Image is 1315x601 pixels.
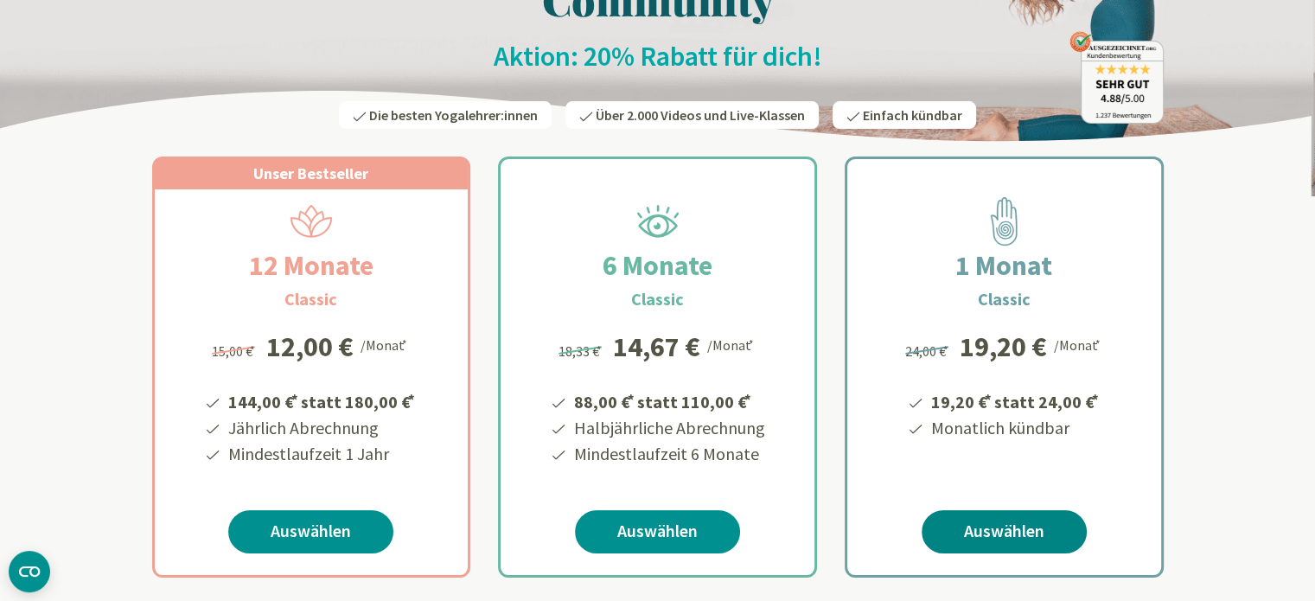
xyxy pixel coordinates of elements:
h2: 12 Monate [207,245,415,286]
button: CMP-Widget öffnen [9,551,50,592]
div: /Monat [361,333,410,355]
li: 144,00 € statt 180,00 € [226,386,418,415]
li: Mindestlaufzeit 1 Jahr [226,441,418,467]
span: Unser Bestseller [253,163,368,183]
a: Auswählen [575,510,740,553]
span: 15,00 € [212,342,258,360]
li: 19,20 € statt 24,00 € [929,386,1101,415]
li: Jährlich Abrechnung [226,415,418,441]
a: Auswählen [922,510,1087,553]
h3: Classic [978,286,1031,312]
div: /Monat [1054,333,1103,355]
span: Über 2.000 Videos und Live-Klassen [596,106,805,124]
div: /Monat [707,333,756,355]
h2: Aktion: 20% Rabatt für dich! [152,39,1164,74]
div: 12,00 € [266,333,354,361]
h3: Classic [284,286,337,312]
h2: 6 Monate [561,245,754,286]
span: Einfach kündbar [863,106,962,124]
div: 14,67 € [613,333,700,361]
li: Mindestlaufzeit 6 Monate [571,441,765,467]
li: Halbjährliche Abrechnung [571,415,765,441]
span: Die besten Yogalehrer:innen [369,106,538,124]
span: 18,33 € [559,342,604,360]
img: ausgezeichnet_badge.png [1069,31,1164,124]
span: 24,00 € [905,342,951,360]
h3: Classic [631,286,684,312]
div: 19,20 € [960,333,1047,361]
li: 88,00 € statt 110,00 € [571,386,765,415]
li: Monatlich kündbar [929,415,1101,441]
a: Auswählen [228,510,393,553]
h2: 1 Monat [914,245,1094,286]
